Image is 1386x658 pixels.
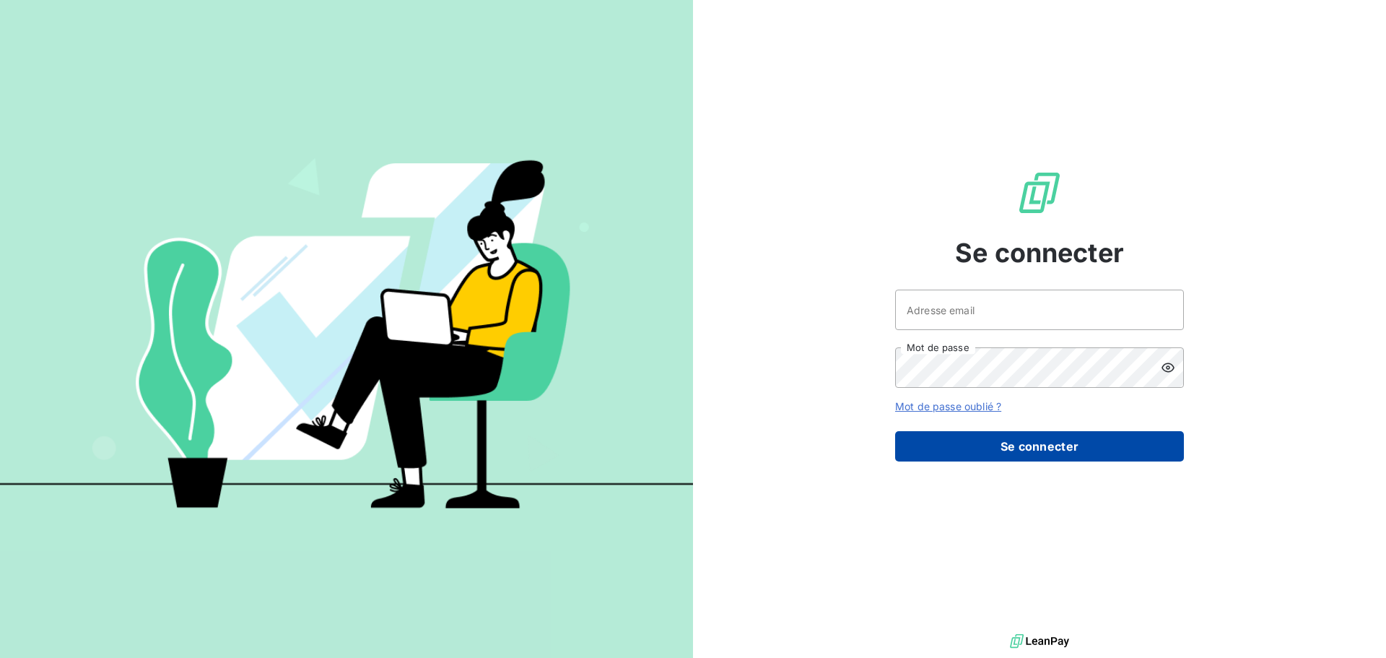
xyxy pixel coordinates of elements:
[895,290,1184,330] input: placeholder
[895,400,1001,412] a: Mot de passe oublié ?
[895,431,1184,462] button: Se connecter
[955,233,1124,272] span: Se connecter
[1016,170,1063,216] img: Logo LeanPay
[1010,631,1069,652] img: logo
